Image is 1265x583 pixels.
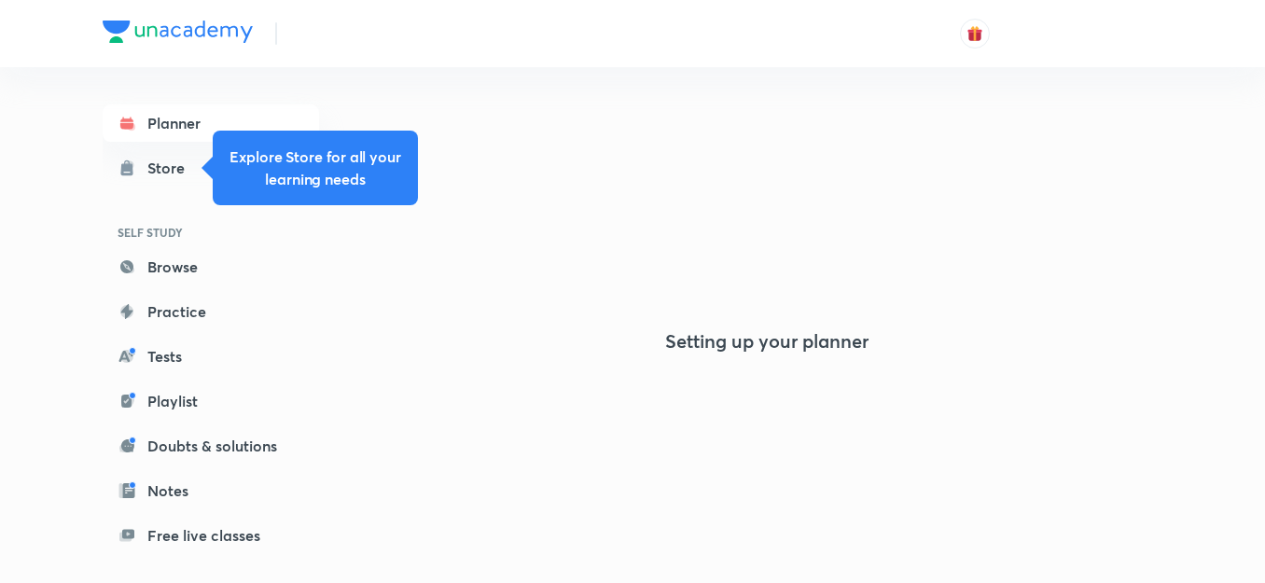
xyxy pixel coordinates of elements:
[103,382,319,420] a: Playlist
[103,149,319,187] a: Store
[103,427,319,465] a: Doubts & solutions
[103,216,319,248] h6: SELF STUDY
[103,21,253,43] img: Company Logo
[103,248,319,285] a: Browse
[228,146,403,190] h5: Explore Store for all your learning needs
[103,104,319,142] a: Planner
[665,330,869,353] h4: Setting up your planner
[103,517,319,554] a: Free live classes
[103,338,319,375] a: Tests
[103,293,319,330] a: Practice
[103,472,319,509] a: Notes
[103,21,253,48] a: Company Logo
[960,19,990,49] button: avatar
[147,157,196,179] div: Store
[966,25,983,42] img: avatar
